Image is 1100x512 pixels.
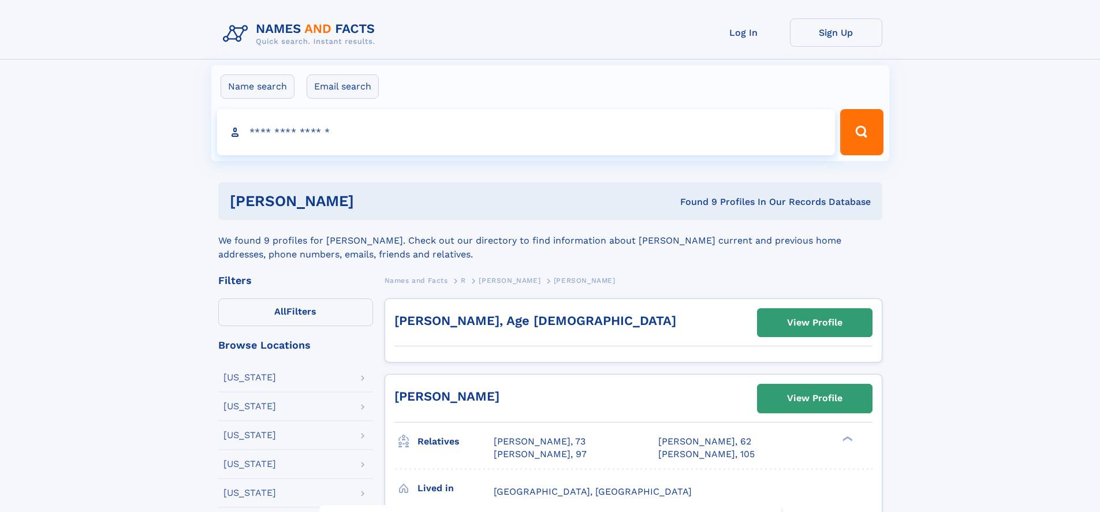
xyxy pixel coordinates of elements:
a: [PERSON_NAME], 73 [494,435,586,448]
h3: Lived in [417,479,494,498]
div: [US_STATE] [223,459,276,469]
div: [US_STATE] [223,488,276,498]
div: Found 9 Profiles In Our Records Database [517,196,871,208]
a: View Profile [758,309,872,337]
a: [PERSON_NAME] [479,273,540,287]
div: View Profile [787,385,842,412]
input: search input [217,109,836,155]
a: [PERSON_NAME], 105 [658,448,755,461]
label: Name search [221,74,294,99]
img: Logo Names and Facts [218,18,385,50]
a: [PERSON_NAME], 62 [658,435,751,448]
span: [GEOGRAPHIC_DATA], [GEOGRAPHIC_DATA] [494,486,692,497]
a: Log In [698,18,790,47]
h1: [PERSON_NAME] [230,194,517,208]
a: R [461,273,466,287]
div: View Profile [787,309,842,336]
div: ❯ [840,435,853,442]
div: Filters [218,275,373,286]
label: Filters [218,298,373,326]
button: Search Button [840,109,883,155]
div: [US_STATE] [223,402,276,411]
a: View Profile [758,384,872,412]
a: [PERSON_NAME] [394,389,499,403]
a: [PERSON_NAME], 97 [494,448,587,461]
span: All [274,306,286,317]
div: [US_STATE] [223,431,276,440]
a: [PERSON_NAME], Age [DEMOGRAPHIC_DATA] [394,313,676,328]
h3: Relatives [417,432,494,451]
span: [PERSON_NAME] [479,276,540,285]
div: Browse Locations [218,340,373,350]
span: R [461,276,466,285]
label: Email search [307,74,379,99]
a: Names and Facts [385,273,448,287]
span: [PERSON_NAME] [554,276,616,285]
a: Sign Up [790,18,882,47]
div: We found 9 profiles for [PERSON_NAME]. Check out our directory to find information about [PERSON_... [218,220,882,261]
div: [US_STATE] [223,373,276,382]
